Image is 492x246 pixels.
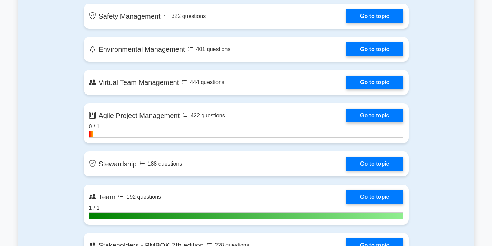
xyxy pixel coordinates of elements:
a: Go to topic [346,190,403,204]
a: Go to topic [346,9,403,23]
a: Go to topic [346,42,403,56]
a: Go to topic [346,109,403,122]
a: Go to topic [346,157,403,171]
a: Go to topic [346,76,403,89]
